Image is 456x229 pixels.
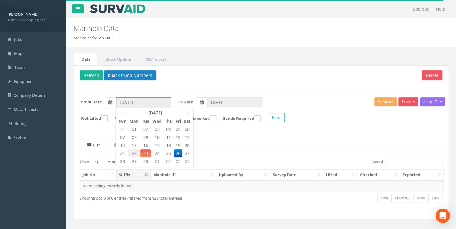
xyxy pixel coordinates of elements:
input: From Date [116,97,171,107]
th: Wed [151,117,163,125]
th: Suffix: activate to sort column descending [117,170,151,180]
span: 03 [151,125,163,133]
span: 02 [163,158,174,165]
uib-tab-heading: Map [114,142,129,148]
th: Job No: activate to sort column ascending [80,170,117,180]
span: Three60 Mapping Ltd [8,17,59,23]
span: 23 [140,149,151,157]
label: Not Checked [108,115,146,122]
span: Team [14,65,25,70]
a: Next [413,194,429,202]
th: Tue [140,117,151,125]
span: 18 [163,142,174,149]
label: From Date [81,99,102,105]
select: Showentries [90,157,112,166]
span: 09 [140,134,151,141]
span: 04 [182,158,192,165]
span: 17 [151,142,163,149]
span: 04 [163,125,174,133]
input: To Date [207,97,262,107]
span: 13 [182,134,192,141]
span: 30 [140,158,151,165]
th: Checked: activate to sort column ascending [357,170,400,180]
span: 19 [174,142,182,149]
th: Fri [174,117,182,125]
label: Not Lifted [75,115,108,122]
span: 31 [117,125,128,133]
th: Thu [163,117,174,125]
span: 11 [163,134,174,141]
th: › [182,109,192,117]
th: Sat [182,117,192,125]
span: 10 [151,134,163,141]
span: 02 [140,125,151,133]
span: Billing [14,121,26,126]
span: Map [14,51,23,56]
button: Preview [374,97,397,106]
strong: [PERSON_NAME] [8,11,38,17]
th: Mon [128,117,140,125]
span: 15 [128,142,140,149]
span: 26 [174,149,182,157]
th: Survey Date: activate to sort column ascending [270,170,323,180]
label: Sonde Required [217,115,261,122]
td: No matching records found [80,180,443,191]
th: Manhole ID: activate to sort column ascending [151,170,216,180]
th: [DATE] [128,109,182,117]
a: [PERSON_NAME] Three60 Mapping Ltd [8,10,59,23]
span: 06 [182,125,192,133]
th: Lifted: activate to sort column ascending [323,170,357,180]
th: Uploaded By: activate to sort column ascending [216,170,270,180]
span: 29 [128,158,140,165]
h2: Manhole Data [74,24,385,32]
span: 07 [117,134,128,141]
a: Previous [391,194,414,202]
label: To Date [178,99,193,105]
div: Showing 0 to 0 of 0 entries (filtered from 129 total entries) [80,193,226,201]
span: 20 [182,142,192,149]
uib-tab-heading: List [87,142,100,148]
label: Search: [372,157,442,166]
span: Company Details [14,92,45,98]
th: ‹ [117,109,128,117]
a: List [80,139,106,151]
label: Show entries [80,157,124,166]
a: Last [428,194,442,202]
button: Export [398,97,418,106]
a: CSV Import [138,53,173,65]
th: Sun [117,117,128,125]
input: Search: [388,157,442,166]
span: 24 [151,149,163,157]
li: Manholes for Job 5087 [74,35,113,41]
button: Refresh [80,70,103,80]
span: 28 [117,158,128,165]
span: 01 [128,125,140,133]
span: 25 [163,149,174,157]
a: Data [74,53,97,65]
span: 16 [140,142,151,149]
span: 05 [174,125,182,133]
span: Data Transfer [14,107,40,112]
a: Map [107,139,135,151]
span: 21 [117,149,128,157]
span: Jobs [14,37,22,42]
span: 27 [182,149,192,157]
span: 12 [174,134,182,141]
span: Profile [13,134,26,140]
button: Back to Job Numbers [104,70,156,80]
span: 08 [128,134,140,141]
th: Exported: activate to sort column ascending [400,170,443,180]
button: Delete [422,70,442,80]
span: 22 [128,149,140,157]
span: 14 [117,142,128,149]
a: First [377,194,392,202]
span: 03 [174,158,182,165]
div: Open Intercom Messenger [436,209,450,223]
button: Assign To [420,97,445,106]
span: 01 [151,158,163,165]
button: Reset [269,113,285,122]
label: Not Exported [178,115,216,122]
span: Equipment [14,79,34,84]
a: Batch Update [98,53,137,65]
